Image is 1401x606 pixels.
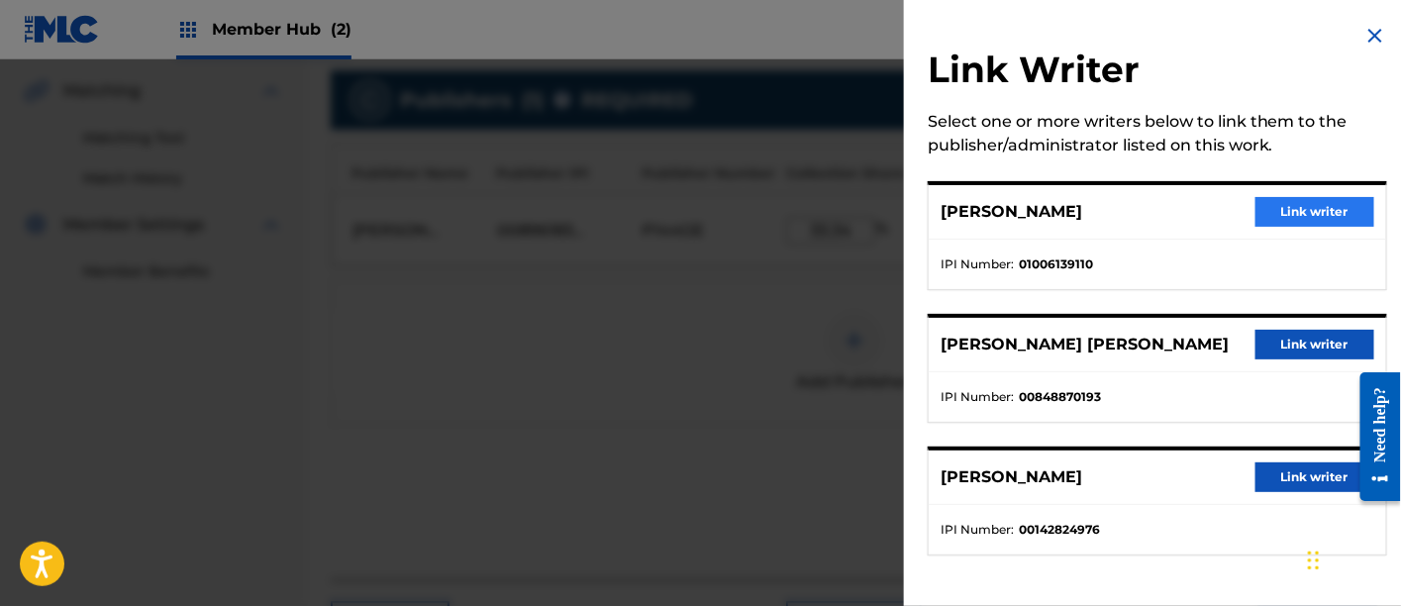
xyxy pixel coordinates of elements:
span: (2) [331,20,351,39]
h2: Link Writer [928,48,1387,98]
iframe: Chat Widget [1302,511,1401,606]
div: Select one or more writers below to link them to the publisher/administrator listed on this work. [928,110,1387,157]
strong: 01006139110 [1019,255,1093,273]
button: Link writer [1255,330,1374,359]
strong: 00142824976 [1019,521,1100,539]
strong: 00848870193 [1019,388,1101,406]
button: Link writer [1255,197,1374,227]
span: IPI Number : [941,255,1014,273]
img: MLC Logo [24,15,100,44]
span: Member Hub [212,18,351,41]
p: [PERSON_NAME] [941,200,1082,224]
iframe: Resource Center [1346,356,1401,516]
p: [PERSON_NAME] [941,465,1082,489]
button: Link writer [1255,462,1374,492]
p: [PERSON_NAME] [PERSON_NAME] [941,333,1229,356]
div: Drag [1308,531,1320,590]
img: Top Rightsholders [176,18,200,42]
span: IPI Number : [941,521,1014,539]
span: IPI Number : [941,388,1014,406]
